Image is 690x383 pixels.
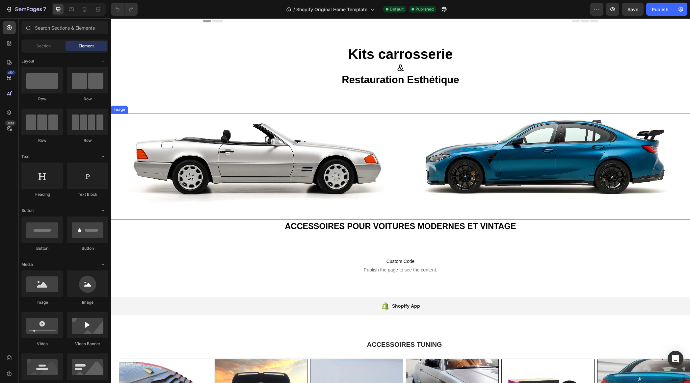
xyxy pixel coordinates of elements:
span: Media [21,262,33,268]
div: Row [21,96,63,102]
span: Published [415,6,434,12]
div: Open Intercom Messenger [668,351,683,367]
span: ACCESSOIRES POUR VOITURES MODERNES ET VINTAGE [174,203,405,212]
strong: Kits carrosserie [237,28,342,43]
button: Publish [646,3,674,16]
div: Image [67,299,108,305]
div: Video Banner [67,341,108,347]
div: Publish [652,6,668,13]
div: Button [67,245,108,251]
div: Beta [5,120,16,126]
div: Undo/Redo [111,3,138,16]
div: Text Block [67,191,108,197]
span: Layout [21,58,34,64]
div: 450 [6,70,16,75]
div: Row [21,138,63,143]
span: Default [390,6,404,12]
div: Heading [21,191,63,197]
span: Element [79,43,94,49]
span: Save [627,7,638,12]
span: & [286,44,293,55]
div: Button [21,245,63,251]
div: Row [67,138,108,143]
span: Toggle open [98,205,108,216]
span: / [293,6,295,13]
button: 7 [3,3,49,16]
span: Button [21,208,34,214]
iframe: Design area [111,18,690,383]
button: Save [622,3,644,16]
span: Section [37,43,51,49]
span: Toggle open [98,151,108,162]
span: Toggle open [98,259,108,270]
span: Toggle open [98,56,108,66]
strong: Restauration Esthétique [231,56,348,67]
div: Video [21,341,63,347]
div: Shopify App [281,284,309,292]
input: Search Sections & Elements [21,21,108,34]
span: ACCESSOIRES TUNING [256,322,331,330]
p: 7 [43,5,46,13]
span: Text [21,154,30,160]
span: Shopify Original Home Template [296,6,367,13]
div: Image [1,88,15,94]
div: Row [67,96,108,102]
div: Image [21,299,63,305]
